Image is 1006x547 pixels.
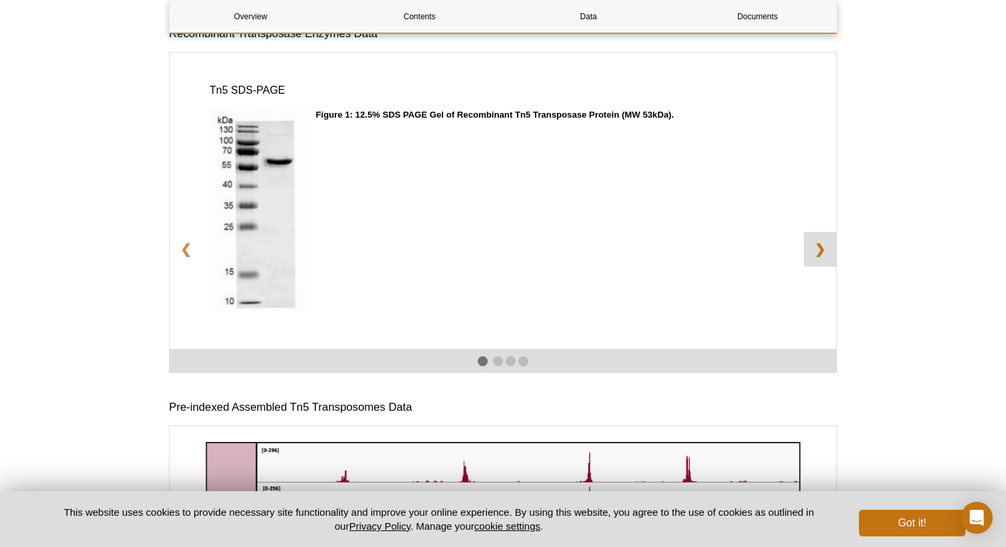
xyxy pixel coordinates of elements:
a: ❯ [804,232,836,267]
div: Open Intercom Messenger [961,502,993,534]
a: Data [508,1,669,33]
h3: Pre-indexed Assembled Tn5 Transposomes Data [169,399,837,415]
a: Privacy Policy [349,520,411,532]
a: Overview [170,1,331,33]
strong: Figure 1: 12.5% SDS PAGE Gel of Recombinant Tn5 Transposase Protein (MW 53kDa). [316,110,674,120]
a: Documents [677,1,838,33]
button: cookie settings [474,520,540,532]
img: Histone H3 PTM Multiplex Data of Histone Abundance in Mouse Tissue. [210,108,306,319]
a: ❮ [170,232,202,267]
a: Contents [339,1,500,33]
h3: Tn5 SDS-PAGE [210,82,796,98]
p: This website uses cookies to provide necessary site functionality and improve your online experie... [41,505,837,533]
button: Got it! [859,510,965,536]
